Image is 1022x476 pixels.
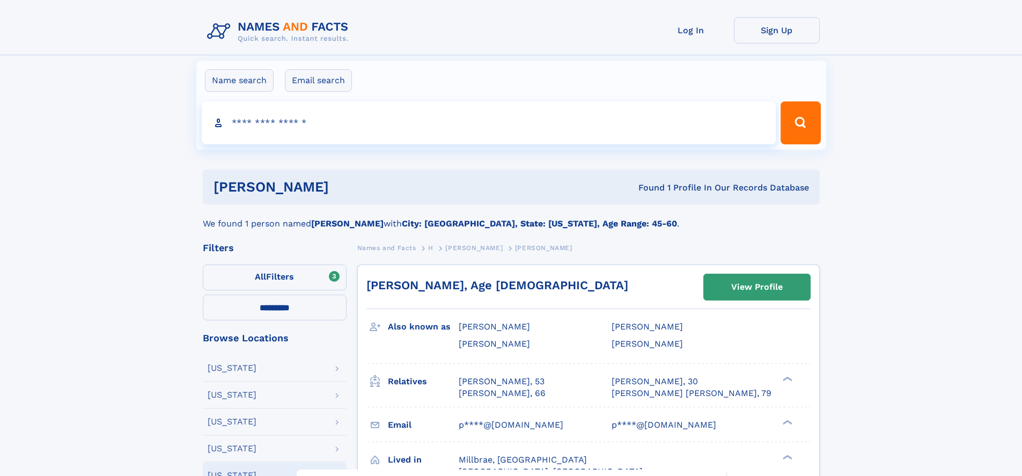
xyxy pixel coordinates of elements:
a: H [428,241,433,254]
a: [PERSON_NAME], 53 [459,376,545,387]
a: Log In [648,17,734,43]
div: Browse Locations [203,333,347,343]
div: [US_STATE] [208,391,256,399]
div: [US_STATE] [208,364,256,372]
a: [PERSON_NAME], Age [DEMOGRAPHIC_DATA] [366,279,628,292]
span: [PERSON_NAME] [612,339,683,349]
input: search input [202,101,776,144]
h3: Also known as [388,318,459,336]
div: ❯ [780,375,793,382]
b: [PERSON_NAME] [311,218,384,229]
span: [PERSON_NAME] [445,244,503,252]
label: Filters [203,265,347,290]
span: [PERSON_NAME] [459,339,530,349]
span: All [255,272,266,282]
button: Search Button [781,101,820,144]
a: [PERSON_NAME], 30 [612,376,698,387]
a: Sign Up [734,17,820,43]
div: We found 1 person named with . [203,204,820,230]
div: View Profile [731,275,783,299]
a: [PERSON_NAME] [PERSON_NAME], 79 [612,387,771,399]
h3: Lived in [388,451,459,469]
span: Millbrae, [GEOGRAPHIC_DATA] [459,455,587,465]
div: [US_STATE] [208,444,256,453]
h3: Relatives [388,372,459,391]
div: ❯ [780,419,793,426]
div: [US_STATE] [208,418,256,426]
a: View Profile [704,274,810,300]
h3: Email [388,416,459,434]
h1: [PERSON_NAME] [214,180,484,194]
label: Email search [285,69,352,92]
span: H [428,244,433,252]
div: ❯ [780,453,793,460]
span: [PERSON_NAME] [459,321,530,332]
a: Names and Facts [357,241,416,254]
label: Name search [205,69,274,92]
div: Filters [203,243,347,253]
div: Found 1 Profile In Our Records Database [483,182,809,194]
a: [PERSON_NAME] [445,241,503,254]
span: [PERSON_NAME] [612,321,683,332]
b: City: [GEOGRAPHIC_DATA], State: [US_STATE], Age Range: 45-60 [402,218,677,229]
img: Logo Names and Facts [203,17,357,46]
a: [PERSON_NAME], 66 [459,387,546,399]
span: [PERSON_NAME] [515,244,572,252]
